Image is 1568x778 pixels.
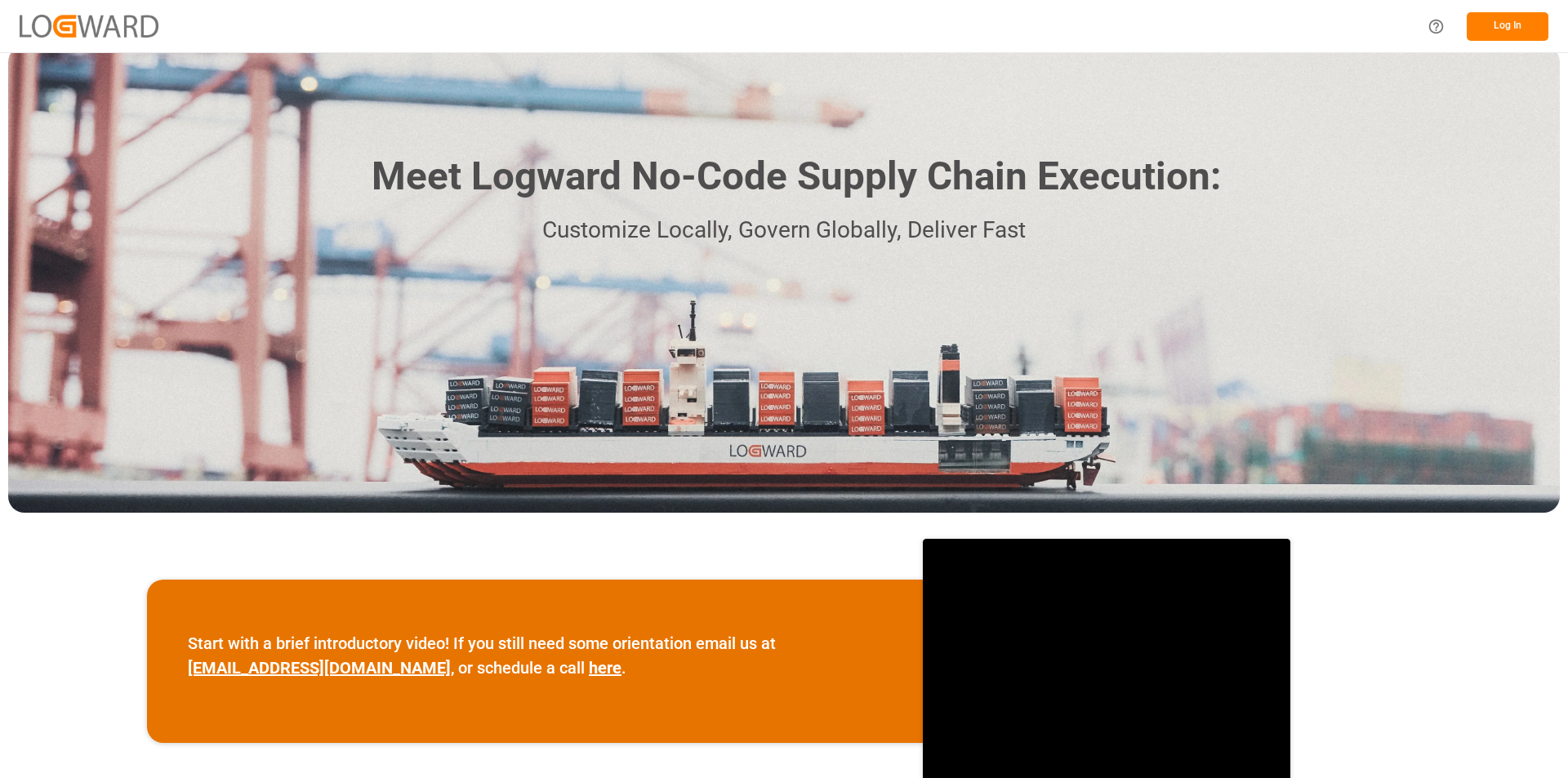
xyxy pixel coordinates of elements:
[1418,8,1454,45] button: Help Center
[372,148,1221,206] h1: Meet Logward No-Code Supply Chain Execution:
[20,15,158,37] img: Logward_new_orange.png
[347,212,1221,249] p: Customize Locally, Govern Globally, Deliver Fast
[1467,12,1548,41] button: Log In
[188,658,451,678] a: [EMAIL_ADDRESS][DOMAIN_NAME]
[188,631,882,680] p: Start with a brief introductory video! If you still need some orientation email us at , or schedu...
[589,658,621,678] a: here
